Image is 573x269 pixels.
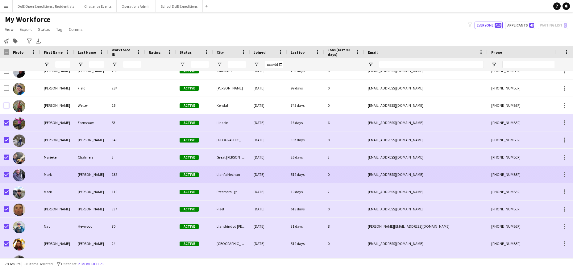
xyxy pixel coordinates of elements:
div: 24 [108,235,145,252]
div: Carnforth [213,62,250,79]
div: Mark [40,183,74,200]
app-action-btn: Export XLSX [35,37,42,45]
div: 0 [324,62,364,79]
input: Workforce ID Filter Input [123,61,141,68]
span: Status [180,50,192,55]
div: Earnshaw [74,114,108,131]
div: 337 [108,201,145,217]
button: Open Filter Menu [44,62,49,67]
div: Nao [40,218,74,235]
div: [PERSON_NAME] [40,114,74,131]
div: 99 days [287,80,324,97]
input: Status Filter Input [191,61,209,68]
div: [DATE] [250,149,287,166]
div: 16 days [287,114,324,131]
span: Joined [254,50,266,55]
span: Jobs (last 90 days) [328,48,353,57]
div: 26 days [287,149,324,166]
span: My Workforce [5,15,50,24]
div: [PERSON_NAME] [74,166,108,183]
div: 0 [324,166,364,183]
div: [PHONE_NUMBER] [488,114,567,131]
span: Active [180,86,199,91]
div: [PHONE_NUMBER] [488,235,567,252]
input: Phone Filter Input [502,61,563,68]
div: Wetter [74,97,108,114]
span: Active [180,242,199,246]
img: Karen Field [13,83,25,95]
span: First Name [44,50,63,55]
a: View [2,25,16,33]
div: [EMAIL_ADDRESS][DOMAIN_NAME] [364,235,488,252]
div: 340 [108,131,145,148]
div: [PHONE_NUMBER] [488,80,567,97]
div: [PERSON_NAME] [74,131,108,148]
div: [EMAIL_ADDRESS][DOMAIN_NAME] [364,80,488,97]
div: 745 days [287,97,324,114]
input: Email Filter Input [379,61,484,68]
img: Mark McKenzie [13,186,25,199]
span: 413 [495,23,501,28]
a: Status [35,25,52,33]
div: [PERSON_NAME] [40,201,74,217]
div: 387 days [287,131,324,148]
div: [EMAIL_ADDRESS][DOMAIN_NAME] [364,62,488,79]
span: Active [180,121,199,125]
div: [EMAIL_ADDRESS][DOMAIN_NAME] [364,114,488,131]
div: [DATE] [250,114,287,131]
span: Export [20,27,32,32]
span: Active [180,207,199,212]
img: Marieke Chalmers [13,152,25,164]
div: [DATE] [250,62,287,79]
button: School DofE Expeditions [156,0,203,12]
div: [DATE] [250,166,287,183]
div: 0 [324,201,364,217]
div: 10 days [287,183,324,200]
div: [PHONE_NUMBER] [488,166,567,183]
span: Active [180,224,199,229]
div: [PHONE_NUMBER] [488,201,567,217]
div: [EMAIL_ADDRESS][DOMAIN_NAME] [364,131,488,148]
button: Open Filter Menu [254,62,259,67]
a: Comms [66,25,85,33]
button: Open Filter Menu [491,62,497,67]
div: [PERSON_NAME] [74,183,108,200]
span: Active [180,172,199,177]
span: 1 filter set [60,262,77,266]
div: [DATE] [250,183,287,200]
button: Open Filter Menu [217,62,222,67]
img: Lucy Rollins [13,134,25,147]
app-action-btn: Notify workforce [2,37,10,45]
div: [EMAIL_ADDRESS][DOMAIN_NAME] [364,97,488,114]
button: Open Filter Menu [368,62,373,67]
img: Nathan Davenport [13,255,25,268]
div: [PHONE_NUMBER] [488,183,567,200]
div: 759 days [287,62,324,79]
div: 0 [324,97,364,114]
div: [DATE] [250,218,287,235]
div: Lincoln [213,114,250,131]
div: [PERSON_NAME] [40,131,74,148]
div: 618 days [287,201,324,217]
span: Active [180,190,199,194]
img: Nao Heywood [13,221,25,233]
span: City [217,50,224,55]
div: [EMAIL_ADDRESS][DOMAIN_NAME] [364,183,488,200]
input: City Filter Input [228,61,246,68]
button: Open Filter Menu [180,62,185,67]
div: [GEOGRAPHIC_DATA] [213,131,250,148]
div: Llandrindod [PERSON_NAME] [213,218,250,235]
a: Tag [54,25,65,33]
span: Comms [69,27,83,32]
button: DofE Open Expeditions / Residentials [13,0,79,12]
div: 250 [108,62,145,79]
div: [GEOGRAPHIC_DATA] [213,235,250,252]
span: Active [180,138,199,143]
span: Active [180,155,199,160]
span: 48 [529,23,534,28]
div: Great [PERSON_NAME] [213,149,250,166]
input: Joined Filter Input [265,61,283,68]
div: [DATE] [250,97,287,114]
div: [DATE] [250,235,287,252]
app-action-btn: Advanced filters [26,37,33,45]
